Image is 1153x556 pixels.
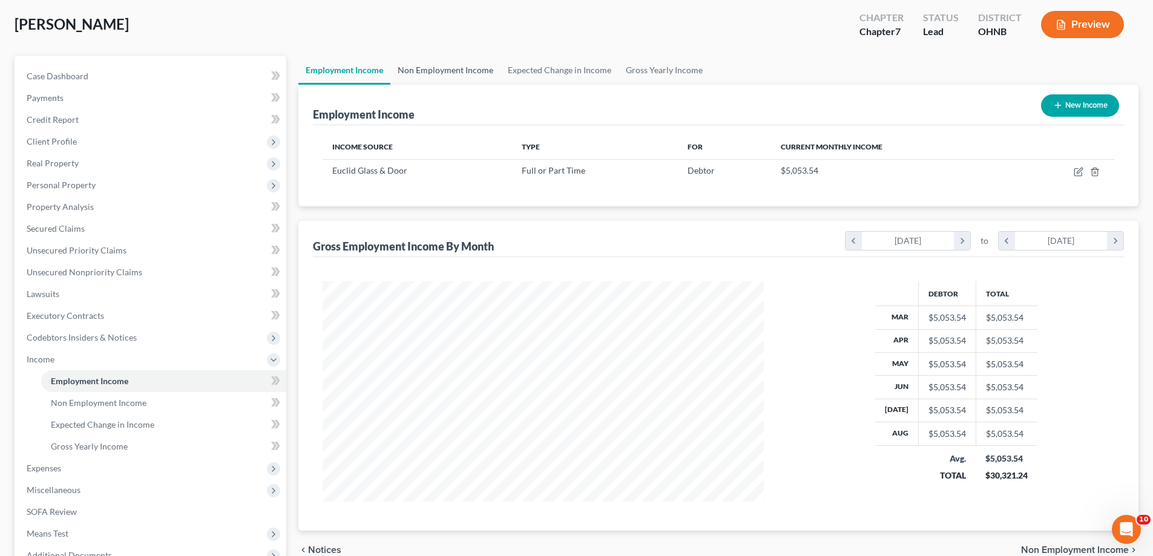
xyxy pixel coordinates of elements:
[27,506,77,517] span: SOFA Review
[985,453,1028,465] div: $5,053.54
[928,428,966,440] div: $5,053.54
[978,11,1022,25] div: District
[1021,545,1129,555] span: Non Employment Income
[27,245,126,255] span: Unsecured Priority Claims
[976,399,1037,422] td: $5,053.54
[875,352,919,375] th: May
[1041,94,1119,117] button: New Income
[15,15,129,33] span: [PERSON_NAME]
[999,232,1015,250] i: chevron_left
[875,422,919,445] th: Aug
[522,142,540,151] span: Type
[895,25,901,37] span: 7
[17,261,286,283] a: Unsecured Nonpriority Claims
[41,392,286,414] a: Non Employment Income
[51,397,146,408] span: Non Employment Income
[928,381,966,393] div: $5,053.54
[859,25,904,39] div: Chapter
[976,422,1037,445] td: $5,053.54
[308,545,341,555] span: Notices
[27,332,137,342] span: Codebtors Insiders & Notices
[875,399,919,422] th: [DATE]
[27,310,104,321] span: Executory Contracts
[1137,515,1151,525] span: 10
[976,281,1037,306] th: Total
[928,335,966,347] div: $5,053.54
[688,165,715,175] span: Debtor
[298,545,341,555] button: chevron_left Notices
[313,239,494,253] div: Gross Employment Income By Month
[1041,11,1124,38] button: Preview
[298,56,390,85] a: Employment Income
[41,436,286,457] a: Gross Yearly Income
[27,158,79,168] span: Real Property
[976,352,1037,375] td: $5,053.54
[390,56,501,85] a: Non Employment Income
[954,232,970,250] i: chevron_right
[923,11,959,25] div: Status
[875,376,919,399] th: Jun
[923,25,959,39] div: Lead
[859,11,904,25] div: Chapter
[928,453,966,465] div: Avg.
[51,419,154,430] span: Expected Change in Income
[501,56,619,85] a: Expected Change in Income
[17,218,286,240] a: Secured Claims
[17,87,286,109] a: Payments
[27,528,68,538] span: Means Test
[17,109,286,131] a: Credit Report
[17,196,286,218] a: Property Analysis
[978,25,1022,39] div: OHNB
[298,545,308,555] i: chevron_left
[27,223,85,234] span: Secured Claims
[875,306,919,329] th: Mar
[313,107,415,122] div: Employment Income
[846,232,862,250] i: chevron_left
[51,376,128,386] span: Employment Income
[41,370,286,392] a: Employment Income
[51,441,128,451] span: Gross Yearly Income
[27,71,88,81] span: Case Dashboard
[332,142,393,151] span: Income Source
[976,329,1037,352] td: $5,053.54
[27,180,96,190] span: Personal Property
[1129,545,1138,555] i: chevron_right
[522,165,585,175] span: Full or Part Time
[619,56,710,85] a: Gross Yearly Income
[27,136,77,146] span: Client Profile
[17,305,286,327] a: Executory Contracts
[862,232,954,250] div: [DATE]
[688,142,703,151] span: For
[875,329,919,352] th: Apr
[928,469,966,482] div: TOTAL
[27,485,80,495] span: Miscellaneous
[27,289,59,299] span: Lawsuits
[27,267,142,277] span: Unsecured Nonpriority Claims
[27,201,94,212] span: Property Analysis
[928,312,966,324] div: $5,053.54
[981,235,988,247] span: to
[928,404,966,416] div: $5,053.54
[17,501,286,523] a: SOFA Review
[985,469,1028,482] div: $30,321.24
[976,376,1037,399] td: $5,053.54
[928,358,966,370] div: $5,053.54
[17,240,286,261] a: Unsecured Priority Claims
[1021,545,1138,555] button: Non Employment Income chevron_right
[781,165,818,175] span: $5,053.54
[17,65,286,87] a: Case Dashboard
[27,463,61,473] span: Expenses
[27,114,79,125] span: Credit Report
[1112,515,1141,544] iframe: Intercom live chat
[1107,232,1123,250] i: chevron_right
[781,142,882,151] span: Current Monthly Income
[1015,232,1108,250] div: [DATE]
[976,306,1037,329] td: $5,053.54
[27,93,64,103] span: Payments
[332,165,407,175] span: Euclid Glass & Door
[27,354,54,364] span: Income
[918,281,976,306] th: Debtor
[17,283,286,305] a: Lawsuits
[41,414,286,436] a: Expected Change in Income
